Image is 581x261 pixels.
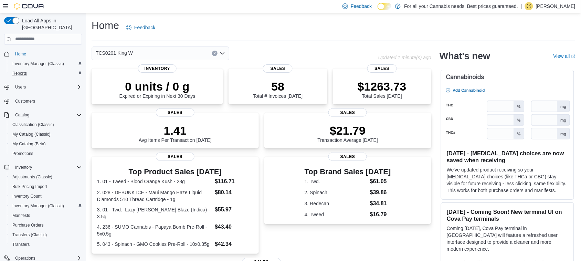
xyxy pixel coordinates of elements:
a: Transfers [10,240,32,249]
span: Purchase Orders [12,222,44,228]
span: Customers [12,97,82,105]
dd: $43.40 [215,223,253,231]
p: [PERSON_NAME] [536,2,575,10]
dt: 1. Twd. [305,178,367,185]
button: Clear input [212,51,218,56]
span: Reports [10,69,82,77]
button: Inventory [12,163,35,171]
span: Inventory Count [10,192,82,200]
dt: 1. 01 - Tweed - Blood Orange Kush - 28g [97,178,212,185]
dt: 3. 01 - Twd. -Lazy [PERSON_NAME] Blaze (Indica) - 3.5g [97,206,212,220]
span: TCS0201 King W [96,49,133,57]
a: View allExternal link [553,53,575,59]
p: $1263.73 [358,80,406,93]
p: Coming [DATE], Cova Pay terminal in [GEOGRAPHIC_DATA] will feature a refreshed user interface des... [447,225,568,252]
span: Inventory [15,165,32,170]
button: Purchase Orders [7,220,85,230]
p: 0 units / 0 g [119,80,196,93]
button: Classification (Classic) [7,120,85,129]
span: Users [12,83,82,91]
button: Transfers (Classic) [7,230,85,240]
span: Operations [15,255,35,261]
span: Sales [156,108,194,117]
span: Adjustments (Classic) [12,174,52,180]
button: Inventory Count [7,191,85,201]
h3: Top Brand Sales [DATE] [305,168,391,176]
span: Adjustments (Classic) [10,173,82,181]
span: My Catalog (Classic) [12,132,51,137]
a: Bulk Pricing Import [10,182,50,191]
a: Customers [12,97,38,105]
span: Transfers [10,240,82,249]
span: Classification (Classic) [12,122,54,127]
a: Inventory Count [10,192,44,200]
input: Dark Mode [378,3,392,10]
a: Inventory Manager (Classic) [10,60,67,68]
button: Adjustments (Classic) [7,172,85,182]
button: My Catalog (Classic) [7,129,85,139]
span: Transfers [12,242,30,247]
p: 58 [253,80,303,93]
button: Transfers [7,240,85,249]
span: My Catalog (Beta) [10,140,82,148]
button: Reports [7,69,85,78]
button: Customers [1,96,85,106]
p: 1.41 [139,124,212,137]
dt: 4. Tweed [305,211,367,218]
p: For all your Cannabis needs. Best prices guaranteed. [404,2,518,10]
dd: $80.14 [215,188,253,197]
div: Jennifer Kinzie [525,2,533,10]
dt: 5. 043 - Spinach - GMO Cookies Pre-Roll - 10x0.35g [97,241,212,248]
button: My Catalog (Beta) [7,139,85,149]
span: Users [15,84,26,90]
span: Catalog [15,112,29,118]
span: Inventory Manager (Classic) [12,61,64,66]
img: Cova [14,3,45,10]
a: Inventory Manager (Classic) [10,202,67,210]
div: Transaction Average [DATE] [318,124,378,143]
a: Classification (Classic) [10,121,57,129]
dd: $116.71 [215,177,253,186]
span: My Catalog (Beta) [12,141,46,147]
dt: 2. 028 - DEBUNK ICE - Maui Mango Haze Liquid Diamonds 510 Thread Cartridge - 1g [97,189,212,203]
button: Bulk Pricing Import [7,182,85,191]
a: Transfers (Classic) [10,231,50,239]
dd: $39.86 [370,188,391,197]
p: | [521,2,522,10]
dd: $55.97 [215,206,253,214]
button: Catalog [12,111,32,119]
button: Promotions [7,149,85,158]
button: Users [12,83,29,91]
a: Feedback [123,21,158,34]
h1: Home [92,19,119,32]
span: Sales [328,153,367,161]
dd: $42.34 [215,240,253,248]
button: Inventory Manager (Classic) [7,201,85,211]
span: Transfers (Classic) [10,231,82,239]
h3: [DATE] - Coming Soon! New terminal UI on Cova Pay terminals [447,208,568,222]
a: Manifests [10,211,33,220]
div: Avg Items Per Transaction [DATE] [139,124,212,143]
span: Inventory [12,163,82,171]
span: Sales [156,153,194,161]
p: We've updated product receiving so your [MEDICAL_DATA] choices (like THCa or CBG) stay visible fo... [447,166,568,194]
span: Purchase Orders [10,221,82,229]
dd: $16.79 [370,210,391,219]
h3: [DATE] - [MEDICAL_DATA] choices are now saved when receiving [447,150,568,164]
a: My Catalog (Classic) [10,130,53,138]
span: Manifests [10,211,82,220]
span: Customers [15,98,35,104]
span: Classification (Classic) [10,121,82,129]
span: Inventory Manager (Classic) [10,60,82,68]
span: Feedback [351,3,372,10]
p: $21.79 [318,124,378,137]
dt: 2. Spinach [305,189,367,196]
a: My Catalog (Beta) [10,140,49,148]
span: Sales [367,64,397,73]
button: Inventory Manager (Classic) [7,59,85,69]
h3: Top Product Sales [DATE] [97,168,253,176]
span: Catalog [12,111,82,119]
button: Catalog [1,110,85,120]
span: JK [527,2,531,10]
span: Feedback [134,24,155,31]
